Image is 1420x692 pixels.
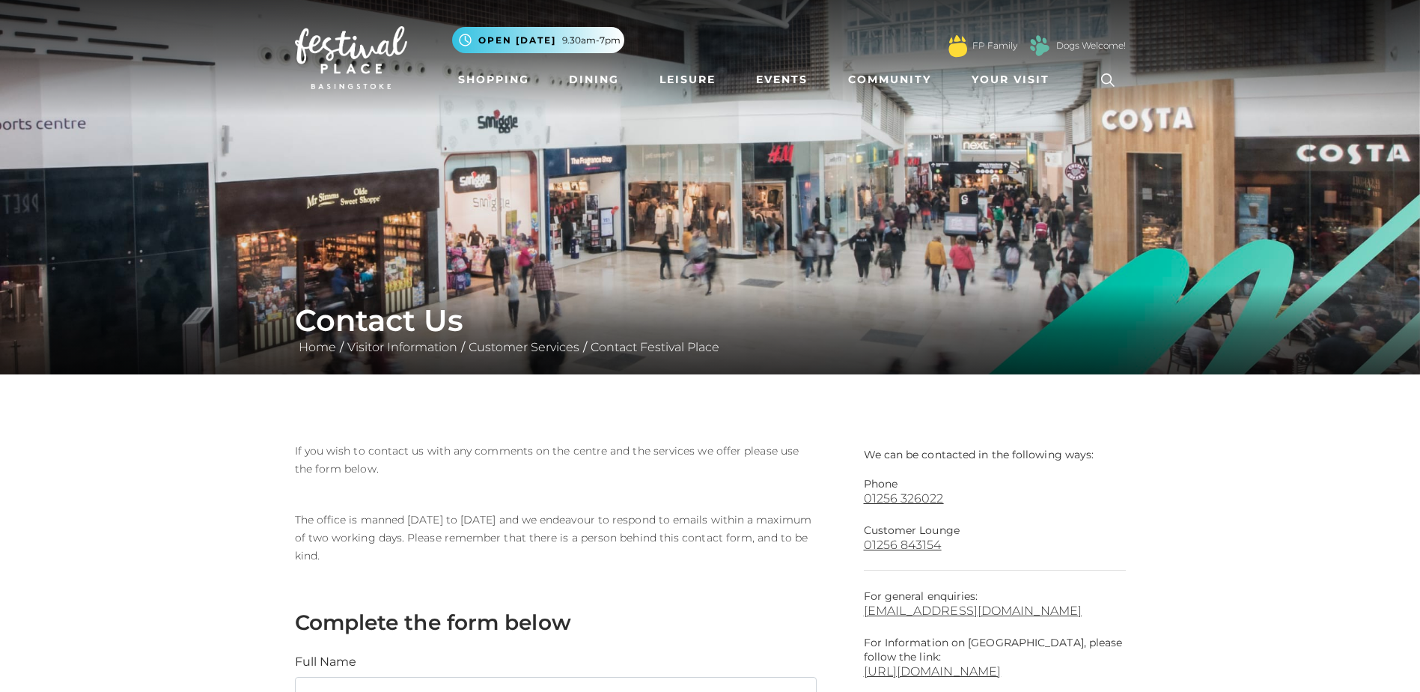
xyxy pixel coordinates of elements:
[842,66,937,94] a: Community
[972,72,1049,88] span: Your Visit
[864,538,1126,552] a: 01256 843154
[452,66,535,94] a: Shopping
[295,340,340,354] a: Home
[864,491,1126,506] a: 01256 326022
[295,610,817,635] h3: Complete the form below
[295,303,1126,339] h1: Contact Us
[864,664,1002,679] a: [URL][DOMAIN_NAME]
[465,340,583,354] a: Customer Services
[864,442,1126,462] p: We can be contacted in the following ways:
[972,39,1017,52] a: FP Family
[562,34,621,47] span: 9.30am-7pm
[284,303,1137,356] div: / / /
[295,653,356,671] label: Full Name
[478,34,556,47] span: Open [DATE]
[563,66,625,94] a: Dining
[864,589,1126,618] p: For general enquiries:
[344,340,461,354] a: Visitor Information
[295,26,407,89] img: Festival Place Logo
[1056,39,1126,52] a: Dogs Welcome!
[750,66,814,94] a: Events
[864,636,1126,664] p: For Information on [GEOGRAPHIC_DATA], please follow the link:
[295,511,817,565] p: The office is manned [DATE] to [DATE] and we endeavour to respond to emails within a maximum of t...
[587,340,723,354] a: Contact Festival Place
[452,27,624,53] button: Open [DATE] 9.30am-7pm
[295,442,817,478] p: If you wish to contact us with any comments on the centre and the services we offer please use th...
[864,477,1126,491] p: Phone
[864,604,1126,618] a: [EMAIL_ADDRESS][DOMAIN_NAME]
[864,523,1126,538] p: Customer Lounge
[653,66,722,94] a: Leisure
[966,66,1063,94] a: Your Visit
